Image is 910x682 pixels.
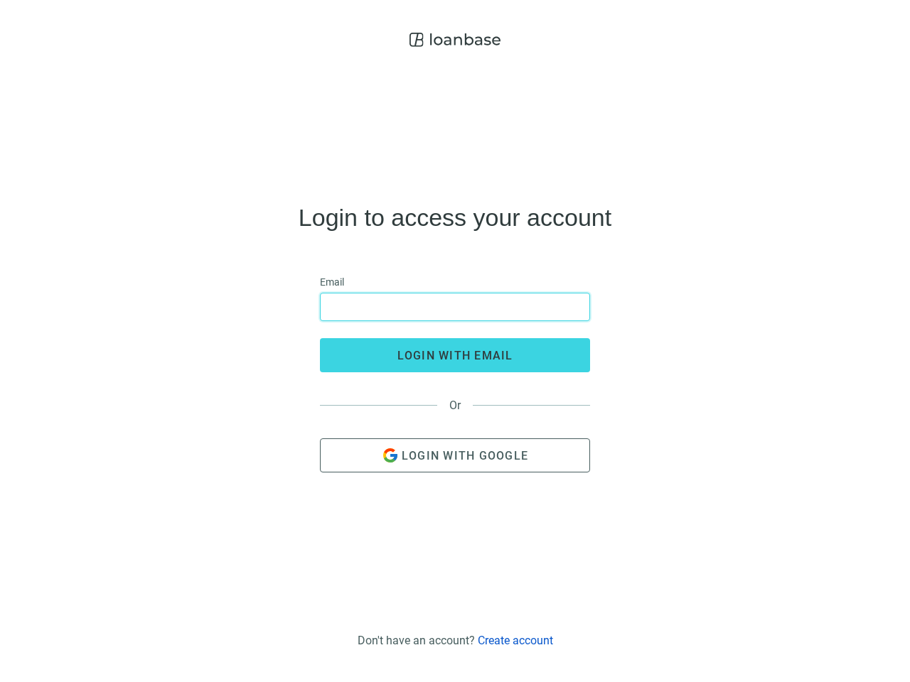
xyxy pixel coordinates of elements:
span: Login with Google [402,449,528,462]
span: Or [437,399,473,412]
span: Email [320,274,344,290]
h4: Login to access your account [299,206,611,229]
span: login with email [397,349,513,362]
a: Create account [478,634,553,647]
div: Don't have an account? [358,634,553,647]
button: login with email [320,338,590,372]
button: Login with Google [320,438,590,472]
